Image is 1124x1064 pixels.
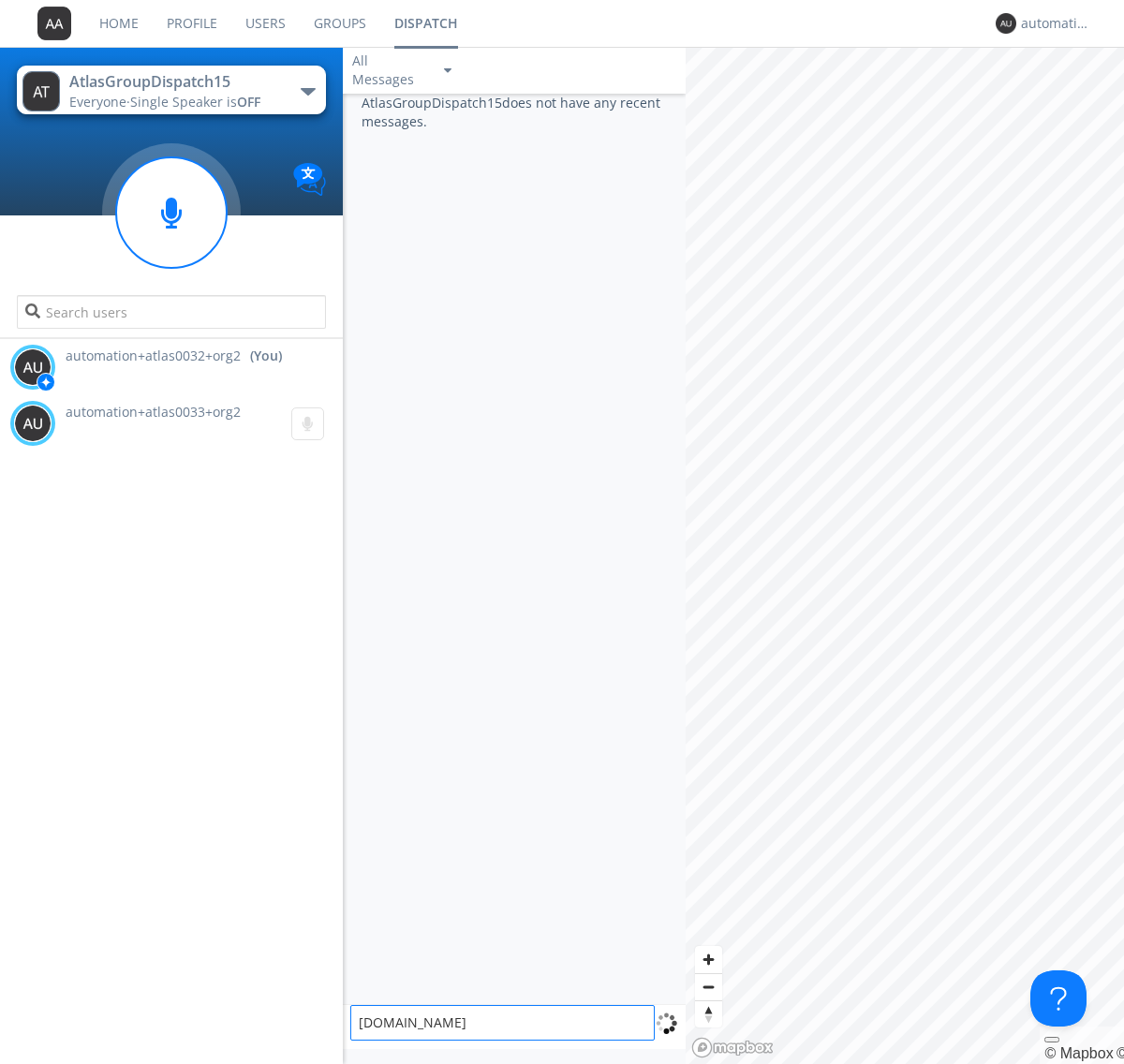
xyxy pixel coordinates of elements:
[66,403,241,421] span: automation+atlas0033+org2
[695,974,722,1000] span: Zoom out
[1030,970,1087,1027] iframe: Toggle Customer Support
[1021,14,1091,33] div: automation+atlas0032+org2
[444,68,451,73] img: caret-down-sm.svg
[1044,1037,1059,1042] button: Toggle attribution
[66,347,241,365] span: automation+atlas0032+org2
[237,93,260,111] span: OFF
[695,1001,722,1027] span: Reset bearing to north
[130,93,260,111] span: Single Speaker is
[37,7,71,40] img: 373638.png
[695,973,722,1000] button: Zoom out
[996,13,1016,34] img: 373638.png
[14,348,52,386] img: 373638.png
[691,1037,774,1058] a: Mapbox logo
[22,71,60,111] img: 373638.png
[695,1000,722,1027] button: Reset bearing to north
[343,94,686,1004] div: AtlasGroupDispatch15 does not have any recent messages.
[17,66,325,114] button: AtlasGroupDispatch15Everyone·Single Speaker isOFF
[1044,1045,1113,1061] a: Mapbox
[695,946,722,973] button: Zoom in
[352,52,427,89] div: All Messages
[655,1012,678,1035] img: spin.svg
[69,93,280,111] div: Everyone ·
[293,163,326,196] img: Translation enabled
[14,405,52,442] img: 373638.png
[250,347,282,365] div: (You)
[350,1005,655,1041] textarea: [DOMAIN_NAME]
[17,295,325,329] input: Search users
[69,71,280,93] div: AtlasGroupDispatch15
